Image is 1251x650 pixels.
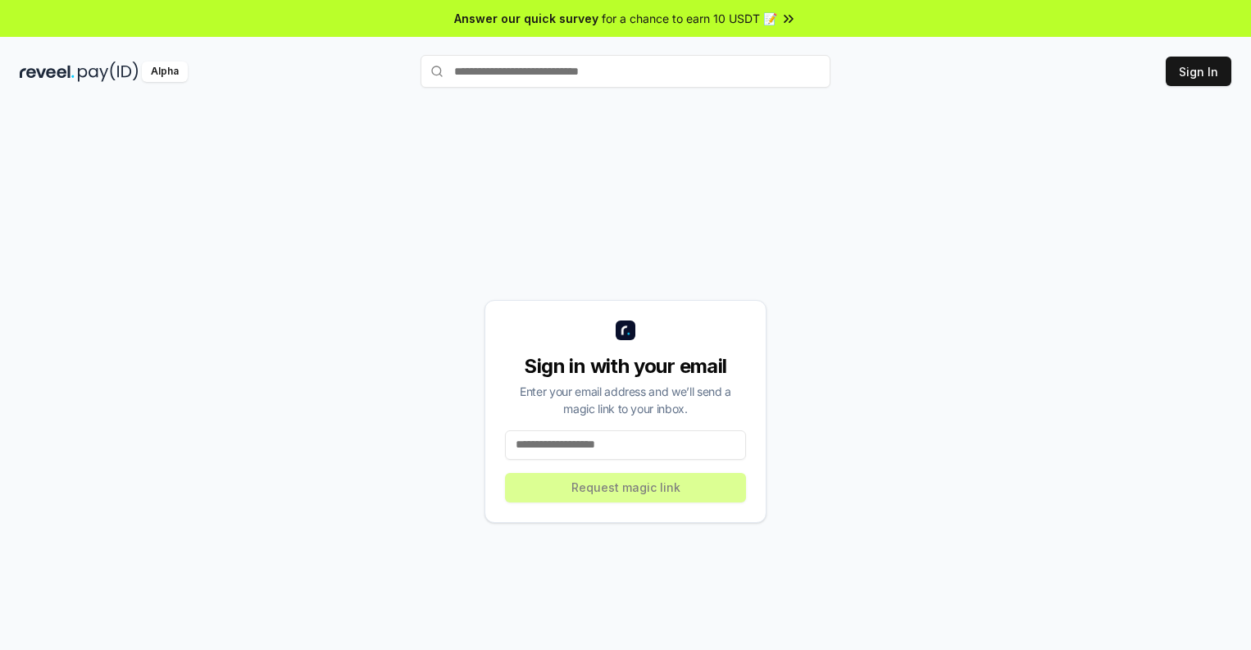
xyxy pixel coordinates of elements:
[1166,57,1231,86] button: Sign In
[142,61,188,82] div: Alpha
[20,61,75,82] img: reveel_dark
[616,320,635,340] img: logo_small
[454,10,598,27] span: Answer our quick survey
[505,353,746,380] div: Sign in with your email
[505,383,746,417] div: Enter your email address and we’ll send a magic link to your inbox.
[78,61,139,82] img: pay_id
[602,10,777,27] span: for a chance to earn 10 USDT 📝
